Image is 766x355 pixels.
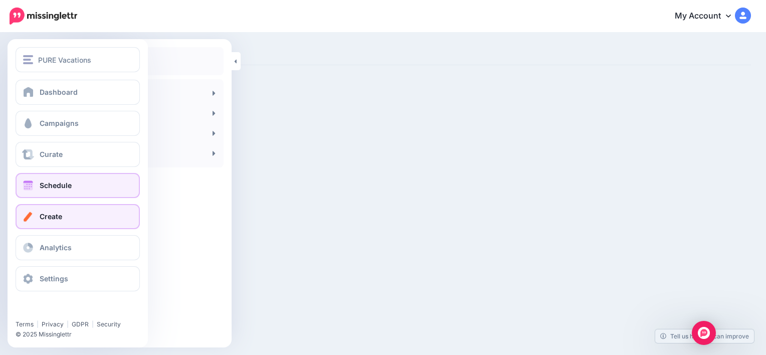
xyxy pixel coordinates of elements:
[655,329,754,343] a: Tell us how we can improve
[692,321,716,345] div: Open Intercom Messenger
[40,150,63,158] span: Curate
[16,173,140,198] a: Schedule
[16,204,140,229] a: Create
[665,4,751,29] a: My Account
[16,329,146,339] li: © 2025 Missinglettr
[40,212,62,221] span: Create
[92,320,94,328] span: |
[97,320,121,328] a: Security
[42,320,64,328] a: Privacy
[72,320,89,328] a: GDPR
[38,54,91,66] span: PURE Vacations
[10,8,77,25] img: Missinglettr
[37,320,39,328] span: |
[16,80,140,105] a: Dashboard
[40,119,79,127] span: Campaigns
[40,243,72,252] span: Analytics
[67,320,69,328] span: |
[40,181,72,190] span: Schedule
[40,88,78,96] span: Dashboard
[16,142,140,167] a: Curate
[16,320,34,328] a: Terms
[16,266,140,291] a: Settings
[16,235,140,260] a: Analytics
[40,274,68,283] span: Settings
[23,55,33,64] img: menu.png
[16,47,140,72] button: PURE Vacations
[16,111,140,136] a: Campaigns
[16,306,92,316] iframe: Twitter Follow Button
